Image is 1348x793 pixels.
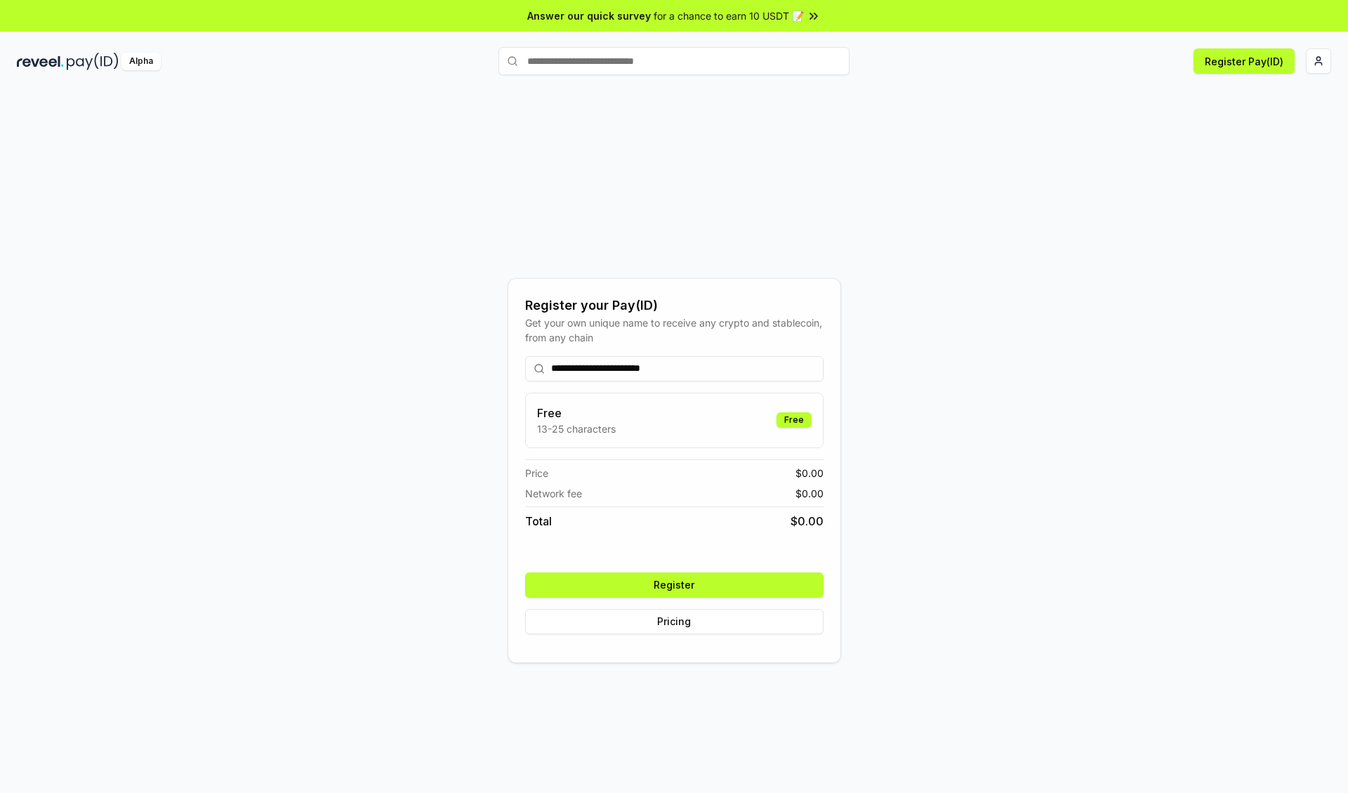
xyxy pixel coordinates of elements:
[654,8,804,23] span: for a chance to earn 10 USDT 📝
[525,486,582,501] span: Network fee
[795,466,824,480] span: $ 0.00
[527,8,651,23] span: Answer our quick survey
[17,53,64,70] img: reveel_dark
[537,405,616,421] h3: Free
[777,412,812,428] div: Free
[525,466,548,480] span: Price
[121,53,161,70] div: Alpha
[537,421,616,436] p: 13-25 characters
[525,315,824,345] div: Get your own unique name to receive any crypto and stablecoin, from any chain
[1194,48,1295,74] button: Register Pay(ID)
[791,513,824,530] span: $ 0.00
[525,513,552,530] span: Total
[525,609,824,634] button: Pricing
[525,572,824,598] button: Register
[795,486,824,501] span: $ 0.00
[67,53,119,70] img: pay_id
[525,296,824,315] div: Register your Pay(ID)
